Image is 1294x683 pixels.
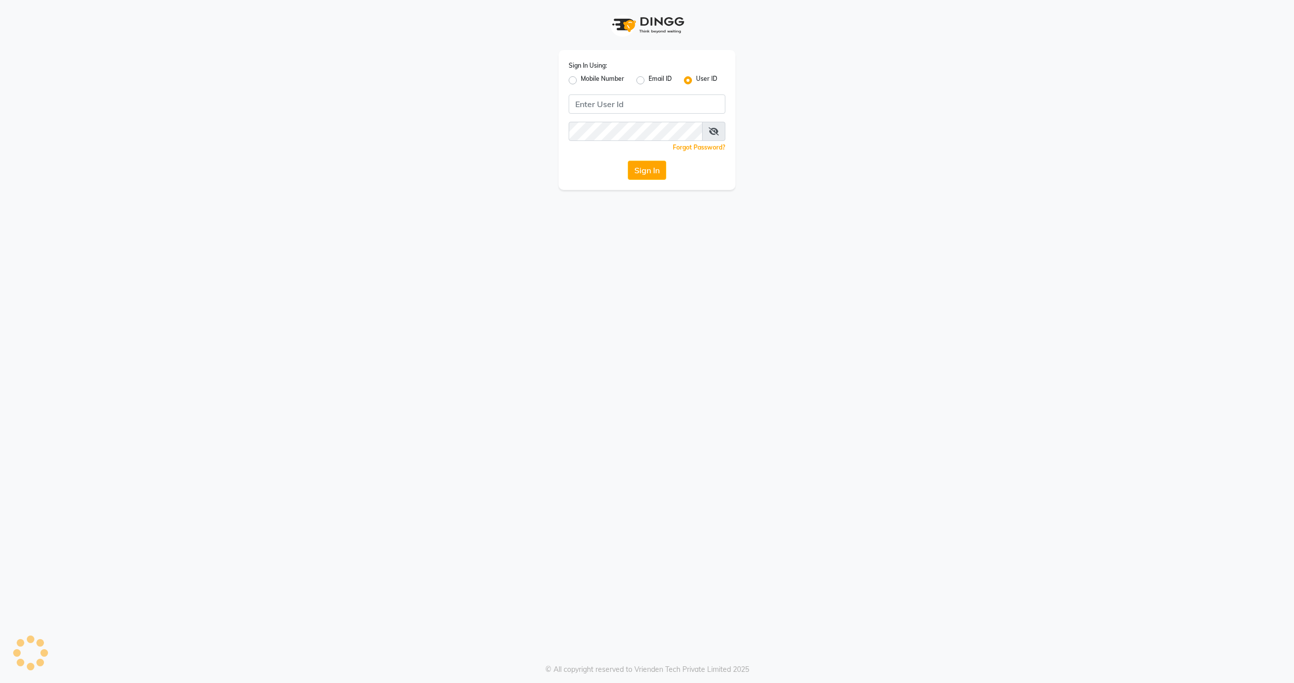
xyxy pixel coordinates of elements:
label: Sign In Using: [569,61,607,70]
label: Email ID [649,74,672,86]
button: Sign In [628,161,666,180]
label: User ID [696,74,717,86]
img: logo1.svg [607,10,687,40]
input: Username [569,94,725,114]
label: Mobile Number [581,74,624,86]
input: Username [569,122,703,141]
a: Forgot Password? [673,143,725,151]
